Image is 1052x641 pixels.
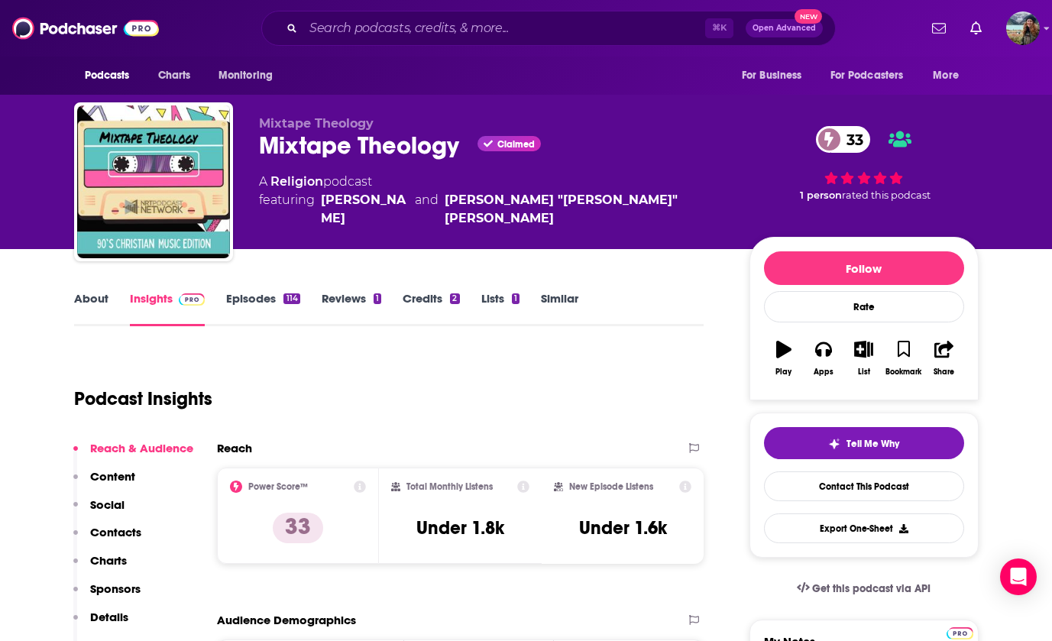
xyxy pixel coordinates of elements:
[924,331,963,386] button: Share
[259,191,725,228] span: featuring
[148,61,200,90] a: Charts
[512,293,520,304] div: 1
[450,293,459,304] div: 2
[843,331,883,386] button: List
[218,65,273,86] span: Monitoring
[74,61,150,90] button: open menu
[259,173,725,228] div: A podcast
[481,291,520,326] a: Lists1
[1006,11,1040,45] span: Logged in as lorimahon
[261,11,836,46] div: Search podcasts, credits, & more...
[90,525,141,539] p: Contacts
[1006,11,1040,45] button: Show profile menu
[90,497,125,512] p: Social
[569,481,653,492] h2: New Episode Listens
[775,367,791,377] div: Play
[812,582,931,595] span: Get this podcast via API
[208,61,293,90] button: open menu
[90,610,128,624] p: Details
[374,293,381,304] div: 1
[90,581,141,596] p: Sponsors
[795,9,822,24] span: New
[947,627,973,639] img: Podchaser Pro
[90,553,127,568] p: Charts
[445,191,724,228] div: [PERSON_NAME] "[PERSON_NAME]" [PERSON_NAME]
[303,16,705,40] input: Search podcasts, credits, & more...
[804,331,843,386] button: Apps
[74,291,108,326] a: About
[273,513,323,543] p: 33
[1006,11,1040,45] img: User Profile
[541,291,578,326] a: Similar
[270,174,323,189] a: Religion
[753,24,816,32] span: Open Advanced
[90,441,193,455] p: Reach & Audience
[785,570,944,607] a: Get this podcast via API
[248,481,308,492] h2: Power Score™
[74,387,212,410] h1: Podcast Insights
[764,291,964,322] div: Rate
[814,367,834,377] div: Apps
[73,469,135,497] button: Content
[217,613,356,627] h2: Audience Demographics
[830,65,904,86] span: For Podcasters
[90,469,135,484] p: Content
[858,367,870,377] div: List
[321,191,409,228] a: Rachel Cash
[964,15,988,41] a: Show notifications dropdown
[73,610,128,638] button: Details
[821,61,926,90] button: open menu
[749,116,979,211] div: 33 1 personrated this podcast
[73,497,125,526] button: Social
[406,481,493,492] h2: Total Monthly Listens
[73,441,193,469] button: Reach & Audience
[764,427,964,459] button: tell me why sparkleTell Me Why
[816,126,871,153] a: 33
[73,581,141,610] button: Sponsors
[226,291,299,326] a: Episodes114
[217,441,252,455] h2: Reach
[1000,558,1037,595] div: Open Intercom Messenger
[416,516,504,539] h3: Under 1.8k
[322,291,381,326] a: Reviews1
[12,14,159,43] img: Podchaser - Follow, Share and Rate Podcasts
[947,625,973,639] a: Pro website
[800,189,842,201] span: 1 person
[259,116,374,131] span: Mixtape Theology
[764,513,964,543] button: Export One-Sheet
[846,438,899,450] span: Tell Me Why
[828,438,840,450] img: tell me why sparkle
[842,189,931,201] span: rated this podcast
[742,65,802,86] span: For Business
[579,516,667,539] h3: Under 1.6k
[884,331,924,386] button: Bookmark
[158,65,191,86] span: Charts
[179,293,206,306] img: Podchaser Pro
[934,367,954,377] div: Share
[497,141,535,148] span: Claimed
[831,126,871,153] span: 33
[73,525,141,553] button: Contacts
[885,367,921,377] div: Bookmark
[705,18,733,38] span: ⌘ K
[764,471,964,501] a: Contact This Podcast
[731,61,821,90] button: open menu
[926,15,952,41] a: Show notifications dropdown
[415,191,439,228] span: and
[403,291,459,326] a: Credits2
[764,331,804,386] button: Play
[73,553,127,581] button: Charts
[130,291,206,326] a: InsightsPodchaser Pro
[746,19,823,37] button: Open AdvancedNew
[922,61,978,90] button: open menu
[85,65,130,86] span: Podcasts
[283,293,299,304] div: 114
[764,251,964,285] button: Follow
[933,65,959,86] span: More
[77,105,230,258] img: Mixtape Theology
